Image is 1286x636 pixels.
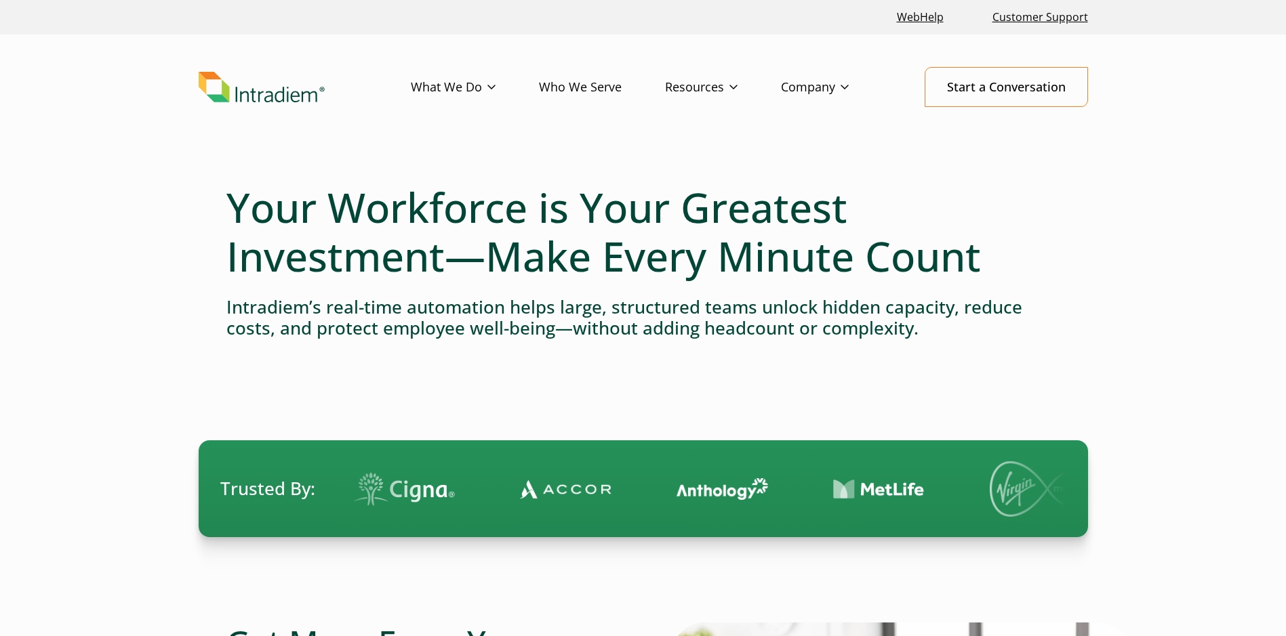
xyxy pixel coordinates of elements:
[829,479,921,500] img: Contact Center Automation MetLife Logo
[665,68,781,107] a: Resources
[925,67,1088,107] a: Start a Conversation
[199,72,411,103] a: Link to homepage of Intradiem
[220,476,315,501] span: Trusted By:
[199,72,325,103] img: Intradiem
[891,3,949,32] a: Link opens in a new window
[226,297,1060,339] h4: Intradiem’s real-time automation helps large, structured teams unlock hidden capacity, reduce cos...
[987,3,1093,32] a: Customer Support
[411,68,539,107] a: What We Do
[781,68,892,107] a: Company
[226,183,1060,280] h1: Your Workforce is Your Greatest Investment—Make Every Minute Count
[516,479,607,499] img: Contact Center Automation Accor Logo
[986,461,1081,517] img: Virgin Media logo.
[539,68,665,107] a: Who We Serve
